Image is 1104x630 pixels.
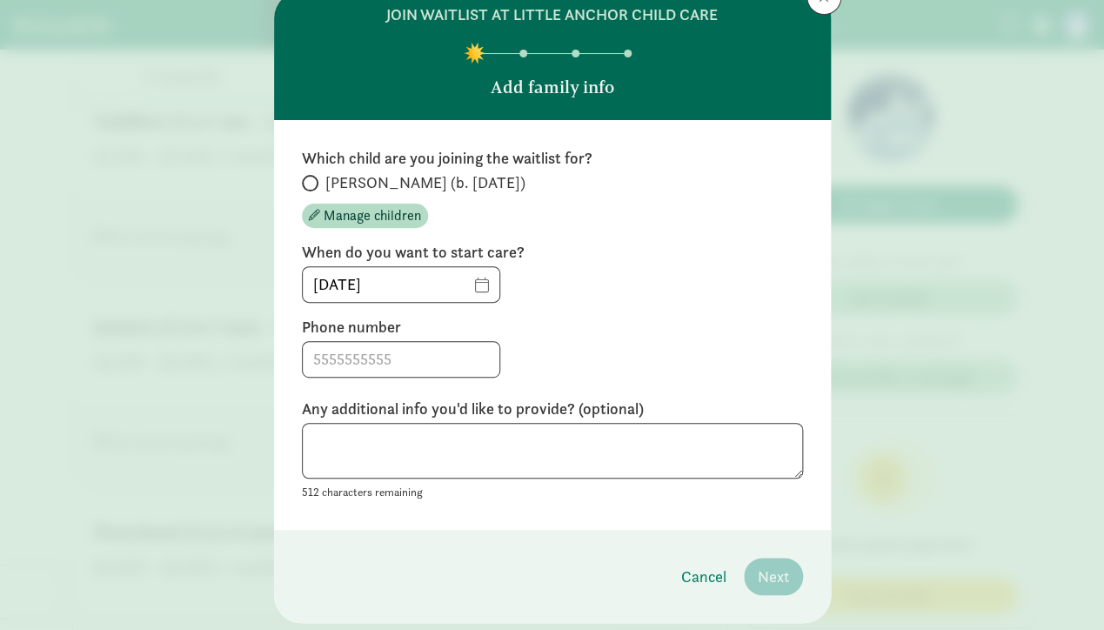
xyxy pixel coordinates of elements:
input: 5555555555 [303,342,499,377]
button: Next [744,558,803,595]
label: Phone number [302,317,803,338]
label: When do you want to start care? [302,242,803,263]
button: Cancel [667,558,740,595]
small: 512 characters remaining [302,485,423,499]
span: Manage children [324,205,421,226]
span: [PERSON_NAME] (b. [DATE]) [325,172,525,193]
label: Which child are you joining the waitlist for? [302,148,803,169]
p: Add family info [491,75,614,99]
button: Manage children [302,204,428,228]
span: Cancel [681,565,726,588]
span: Next [758,565,789,588]
label: Any additional info you'd like to provide? (optional) [302,399,803,419]
h6: join waitlist at Little Anchor Child Care [386,4,718,25]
